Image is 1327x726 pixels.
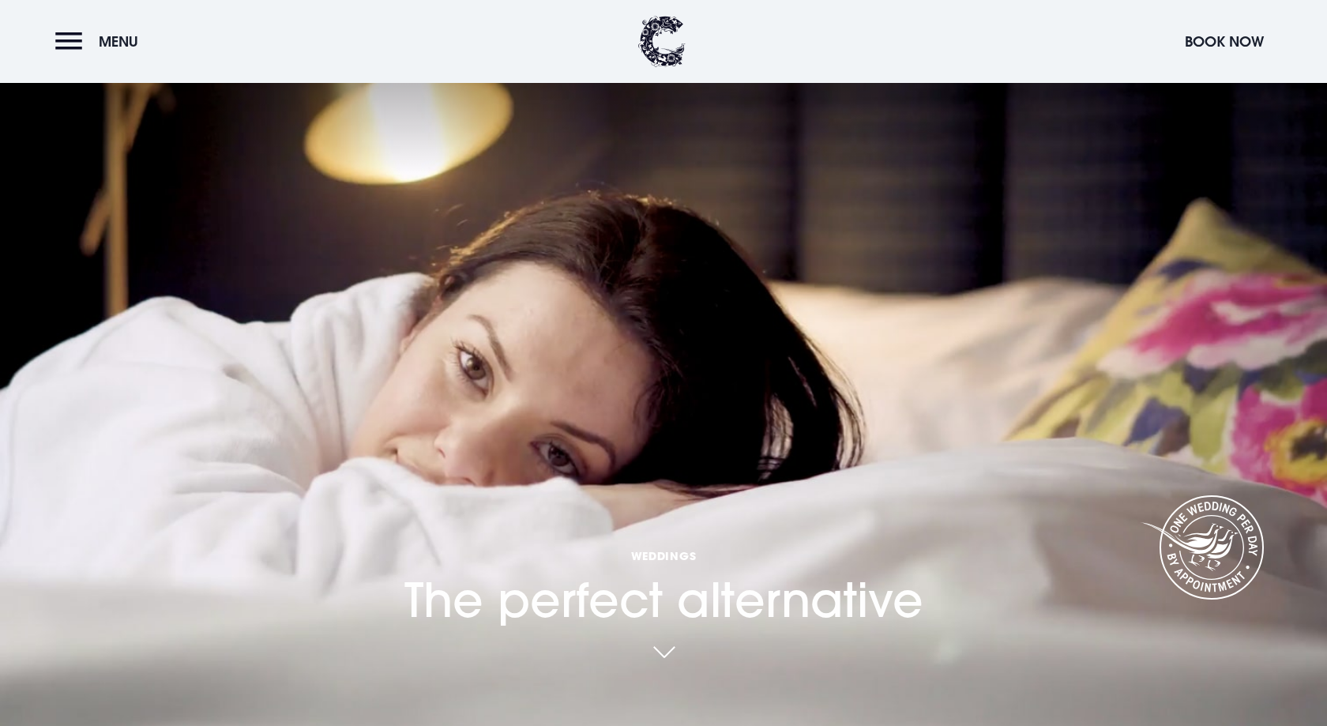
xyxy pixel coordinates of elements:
button: Menu [55,24,146,58]
span: Menu [99,32,138,51]
h1: The perfect alternative [404,459,923,628]
button: Book Now [1177,24,1272,58]
span: Weddings [404,548,923,563]
img: Clandeboye Lodge [638,16,686,67]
